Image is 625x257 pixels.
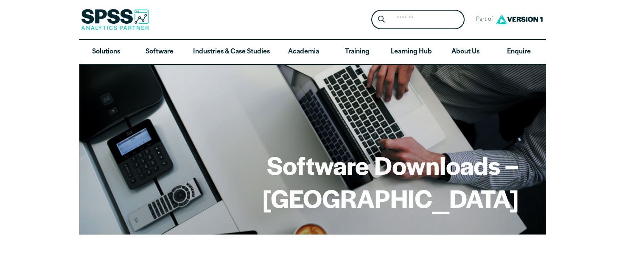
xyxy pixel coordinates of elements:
[186,40,277,64] a: Industries & Case Studies
[79,40,546,64] nav: Desktop version of site main menu
[439,40,492,64] a: About Us
[330,40,384,64] a: Training
[133,40,186,64] a: Software
[384,40,439,64] a: Learning Hub
[371,10,465,30] form: Site Header Search Form
[277,40,330,64] a: Academia
[494,11,545,27] img: Version1 Logo
[81,9,149,30] img: SPSS Analytics Partner
[79,40,133,64] a: Solutions
[378,16,385,23] svg: Search magnifying glass icon
[107,148,519,214] h1: Software Downloads – [GEOGRAPHIC_DATA]
[373,12,389,28] button: Search magnifying glass icon
[492,40,546,64] a: Enquire
[471,14,494,26] span: Part of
